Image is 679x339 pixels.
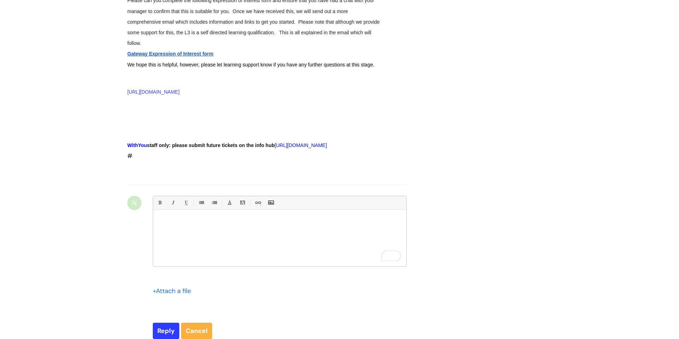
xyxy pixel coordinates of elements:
[238,198,247,207] a: Back Color
[155,198,164,207] a: Bold (Ctrl-B)
[210,198,219,207] a: 1. Ordered List (Ctrl-Shift-8)
[275,142,327,148] a: [URL][DOMAIN_NAME]
[253,198,262,207] a: Link
[225,198,234,207] a: Font Color
[153,213,406,266] div: To enrich screen reader interactions, please activate Accessibility in Grammarly extension settings
[181,198,190,207] a: Underline(Ctrl-U)
[127,196,141,210] div: N
[127,51,214,57] a: Gateway Expression of Interest form
[127,89,180,95] a: [URL][DOMAIN_NAME]
[127,62,375,68] span: We hope this is helpful, however, please let learning support know if you have any further questi...
[181,323,212,339] a: Cancel
[197,198,205,207] a: • Unordered List (Ctrl-Shift-7)
[153,323,179,339] input: Reply
[168,198,177,207] a: Italic (Ctrl-I)
[127,142,275,148] strong: staff only: please submit future tickets on the info hub
[153,285,195,297] div: Attach a file
[127,142,147,148] span: WithYou
[266,198,275,207] a: Insert Image...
